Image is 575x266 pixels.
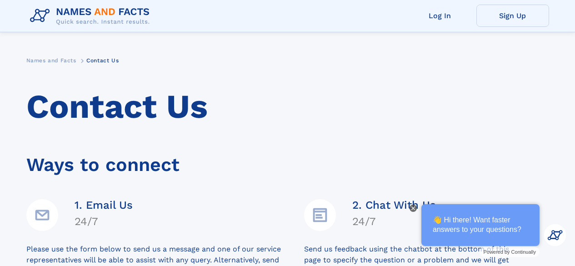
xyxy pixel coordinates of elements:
div: Ways to connect [26,141,549,179]
img: Close [411,206,415,210]
a: Powered by Continually [480,247,540,257]
h4: 24/7 [352,215,436,228]
h1: Contact Us [26,88,549,126]
a: Names and Facts [26,55,76,66]
img: Details Icon [304,199,336,231]
img: Email Address Icon [26,199,58,231]
a: Log In [404,5,476,27]
h4: 24/7 [75,215,133,228]
h4: 2. Chat With Us [352,199,436,211]
span: Contact Us [86,57,119,64]
div: 👋 Hi there! Want faster answers to your questions? [421,204,540,246]
img: Logo Names and Facts [26,4,157,28]
a: Sign Up [476,5,549,27]
h4: 1. Email Us [75,199,133,211]
img: Kevin [544,224,566,246]
span: Powered by Continually [483,249,536,255]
